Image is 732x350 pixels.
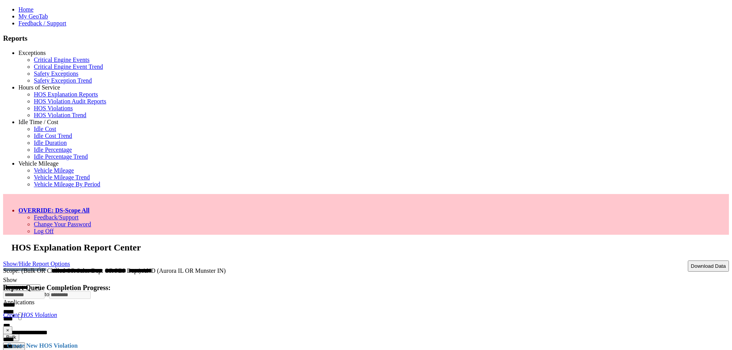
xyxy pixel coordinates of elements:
[34,56,90,63] a: Critical Engine Events
[34,228,54,234] a: Log Off
[34,139,67,146] a: Idle Duration
[34,91,98,98] a: HOS Explanation Reports
[18,50,46,56] a: Exceptions
[34,70,78,77] a: Safety Exceptions
[34,221,91,227] a: Change Your Password
[34,214,78,221] a: Feedback/Support
[34,126,56,132] a: Idle Cost
[12,242,729,253] h2: HOS Explanation Report Center
[3,326,12,334] button: ×
[3,312,57,318] a: Create HOS Violation
[18,207,90,214] a: OVERRIDE: DS-Scope All
[18,6,33,13] a: Home
[3,259,70,269] a: Show/Hide Report Options
[34,105,73,111] a: HOS Violations
[688,260,729,272] button: Download Data
[34,63,103,70] a: Critical Engine Event Trend
[3,284,729,292] h4: Report Queue Completion Progress:
[18,160,58,167] a: Vehicle Mileage
[3,277,17,283] label: Show
[3,342,729,349] h4: Create New HOS Violation
[18,84,60,91] a: Hours of Service
[34,181,100,187] a: Vehicle Mileage By Period
[34,146,72,153] a: Idle Percentage
[18,119,58,125] a: Idle Time / Cost
[34,133,72,139] a: Idle Cost Trend
[3,299,35,305] label: Applications
[3,34,729,43] h3: Reports
[34,153,88,160] a: Idle Percentage Trend
[34,167,74,174] a: Vehicle Mileage
[34,112,86,118] a: HOS Violation Trend
[18,13,48,20] a: My GeoTab
[45,291,49,297] span: to
[3,267,226,274] span: Scope: (Bulk OR Chilled OR Sales Dept OR PES Dept) AND (Aurora IL OR Munster IN)
[18,20,66,27] a: Feedback / Support
[34,174,90,181] a: Vehicle Mileage Trend
[34,98,106,105] a: HOS Violation Audit Reports
[34,77,92,84] a: Safety Exception Trend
